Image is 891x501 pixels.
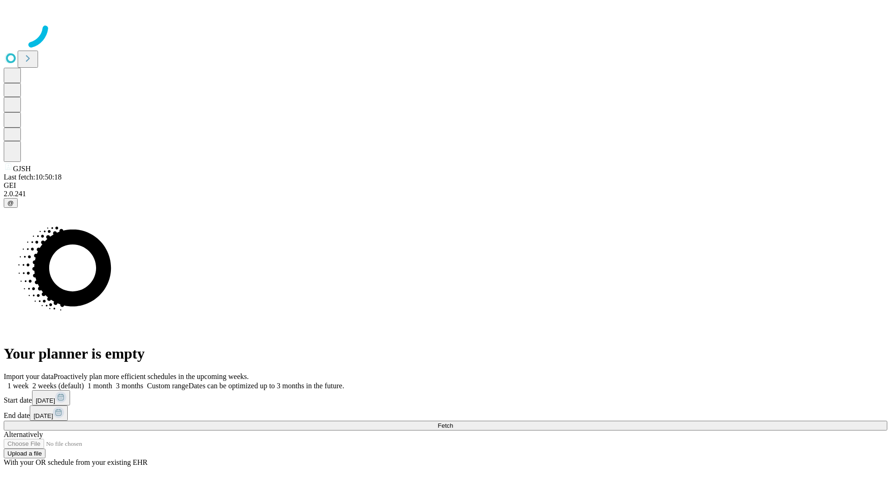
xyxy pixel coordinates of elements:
[33,412,53,419] span: [DATE]
[4,198,18,208] button: @
[7,199,14,206] span: @
[88,382,112,390] span: 1 month
[13,165,31,173] span: GJSH
[32,382,84,390] span: 2 weeks (default)
[4,430,43,438] span: Alternatively
[4,390,887,405] div: Start date
[4,190,887,198] div: 2.0.241
[30,405,68,421] button: [DATE]
[438,422,453,429] span: Fetch
[4,421,887,430] button: Fetch
[7,382,29,390] span: 1 week
[4,405,887,421] div: End date
[4,173,62,181] span: Last fetch: 10:50:18
[54,373,249,380] span: Proactively plan more efficient schedules in the upcoming weeks.
[4,345,887,362] h1: Your planner is empty
[116,382,143,390] span: 3 months
[32,390,70,405] button: [DATE]
[4,449,45,458] button: Upload a file
[36,397,55,404] span: [DATE]
[4,458,148,466] span: With your OR schedule from your existing EHR
[4,373,54,380] span: Import your data
[4,181,887,190] div: GEI
[147,382,188,390] span: Custom range
[188,382,344,390] span: Dates can be optimized up to 3 months in the future.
